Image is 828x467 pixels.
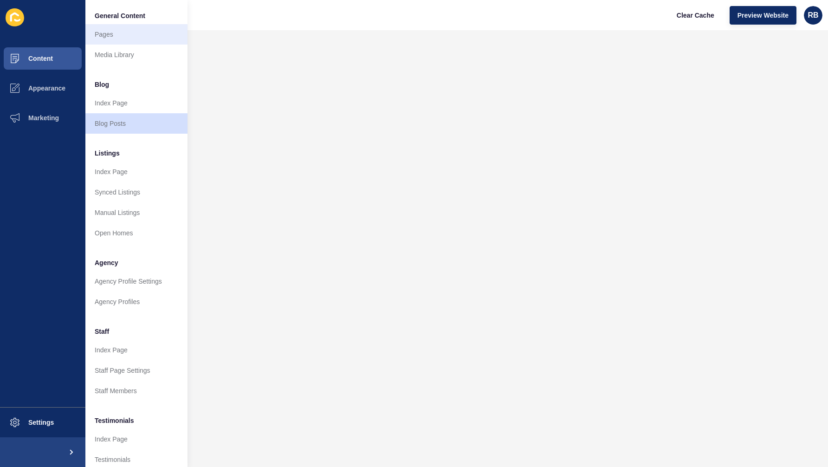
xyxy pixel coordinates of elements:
span: Staff [95,327,109,336]
a: Index Page [85,93,188,113]
a: Pages [85,24,188,45]
span: Agency [95,258,118,267]
span: General Content [95,11,145,20]
a: Open Homes [85,223,188,243]
span: Blog [95,80,109,89]
a: Manual Listings [85,202,188,223]
a: Blog Posts [85,113,188,134]
a: Synced Listings [85,182,188,202]
a: Staff Members [85,381,188,401]
span: Clear Cache [677,11,714,20]
button: Clear Cache [669,6,722,25]
a: Staff Page Settings [85,360,188,381]
a: Index Page [85,429,188,449]
a: Agency Profiles [85,292,188,312]
span: Listings [95,149,120,158]
button: Preview Website [730,6,796,25]
span: RB [808,11,818,20]
span: Preview Website [737,11,789,20]
span: Testimonials [95,416,134,425]
a: Media Library [85,45,188,65]
a: Index Page [85,162,188,182]
a: Agency Profile Settings [85,271,188,292]
a: Index Page [85,340,188,360]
